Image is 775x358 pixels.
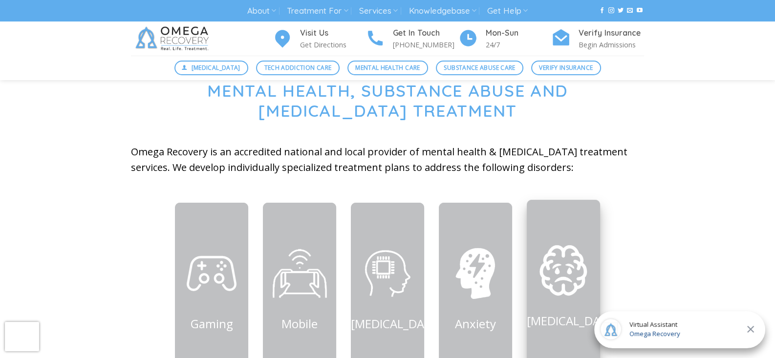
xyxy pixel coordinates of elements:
[355,63,420,72] span: Mental Health Care
[281,315,318,331] a: Mobile
[191,315,233,331] a: Gaming
[618,7,624,14] a: Follow on Twitter
[264,63,331,72] span: Tech Addiction Care
[608,7,614,14] a: Follow on Instagram
[273,27,366,51] a: Visit Us Get Directions
[347,61,428,75] a: Mental Health Care
[393,39,458,50] p: [PHONE_NUMBER]
[287,2,348,20] a: Treatment For
[436,61,523,75] a: Substance Abuse Care
[636,7,642,14] a: Follow on YouTube
[351,315,443,331] a: [MEDICAL_DATA]
[247,2,276,20] a: About
[300,27,366,40] h4: Visit Us
[300,39,366,50] p: Get Directions
[627,7,633,14] a: Send us an email
[393,27,458,40] h4: Get In Touch
[527,312,619,328] a: [MEDICAL_DATA]
[551,27,644,51] a: Verify Insurance Begin Admissions
[409,2,476,20] a: Knowledgebase
[539,63,593,72] span: Verify Insurance
[174,61,249,75] a: [MEDICAL_DATA]
[579,27,644,40] h4: Verify Insurance
[131,144,644,175] p: Omega Recovery is an accredited national and local provider of mental health & [MEDICAL_DATA] tre...
[599,7,605,14] a: Follow on Facebook
[531,61,601,75] a: Verify Insurance
[579,39,644,50] p: Begin Admissions
[207,80,568,121] span: Mental Health, Substance Abuse and [MEDICAL_DATA] Treatment
[256,61,340,75] a: Tech Addiction Care
[131,21,216,56] img: Omega Recovery
[487,2,528,20] a: Get Help
[486,27,551,40] h4: Mon-Sun
[486,39,551,50] p: 24/7
[359,2,398,20] a: Services
[192,63,240,72] span: [MEDICAL_DATA]
[455,315,496,331] a: Anxiety
[366,27,458,51] a: Get In Touch [PHONE_NUMBER]
[444,63,515,72] span: Substance Abuse Care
